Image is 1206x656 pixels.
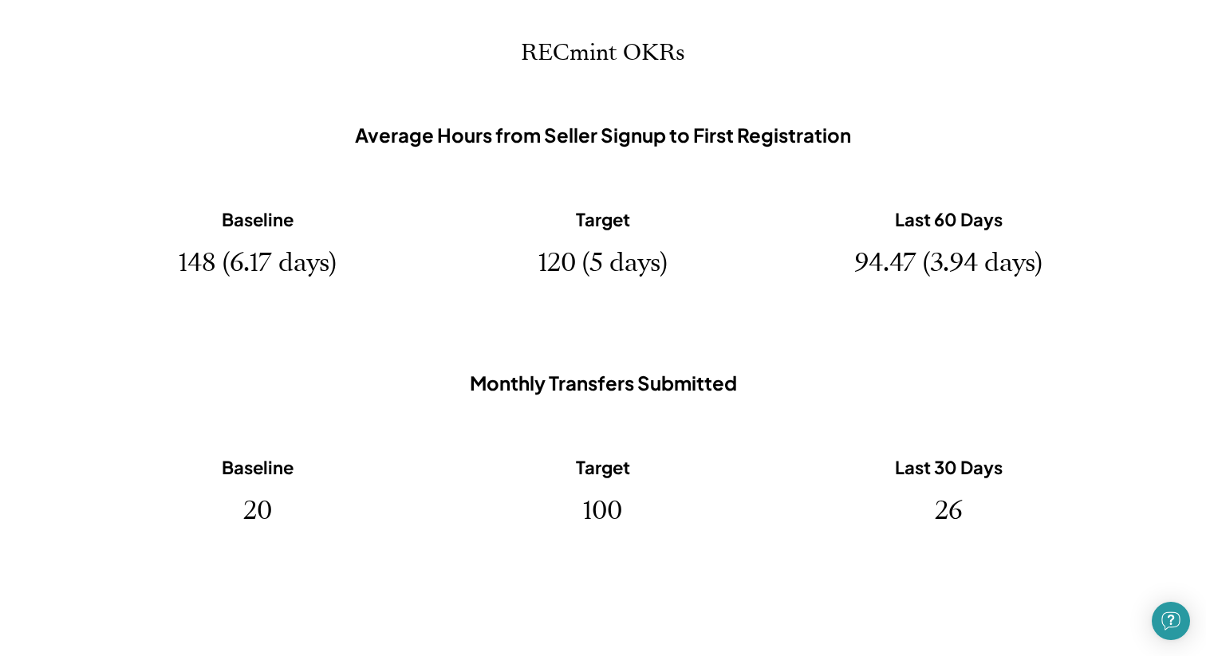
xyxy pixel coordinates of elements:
h2: 26 [935,495,963,526]
h3: Baseline [222,208,294,231]
h2: 120 (5 days) [538,247,668,278]
div: Open Intercom Messenger [1152,602,1190,640]
h3: Last 30 Days [895,456,1003,479]
h3: Average Hours from Seller Signup to First Registration [355,123,851,147]
h2: RECmint OKRs [521,40,685,67]
h3: Baseline [222,456,294,479]
h2: 100 [583,495,622,526]
h2: 94.47 (3.94 days) [854,247,1042,278]
h3: Target [576,456,630,479]
h3: Last 60 Days [895,208,1003,231]
h2: 148 (6.17 days) [179,247,337,278]
h3: Monthly Transfers Submitted [470,371,737,395]
h2: 20 [243,495,272,526]
h3: Target [576,208,630,231]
